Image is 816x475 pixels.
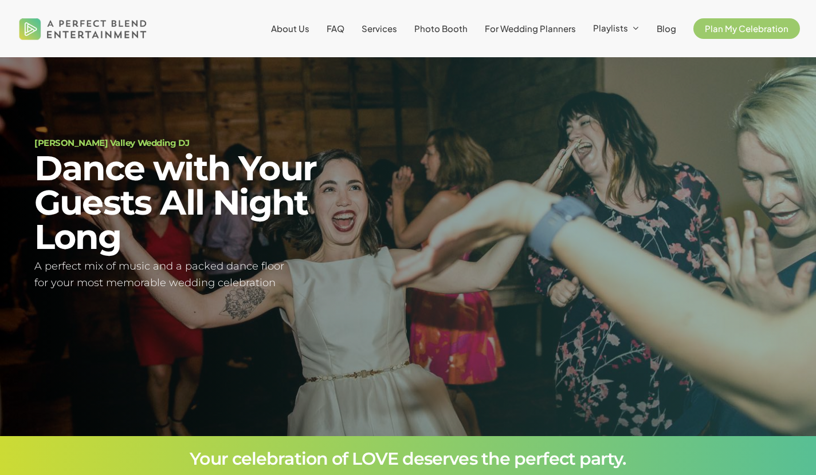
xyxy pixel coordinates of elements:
[705,23,788,34] span: Plan My Celebration
[327,23,344,34] span: FAQ
[362,24,397,33] a: Services
[693,24,800,33] a: Plan My Celebration
[34,450,782,468] h3: Your celebration of LOVE deserves the perfect party.
[34,138,394,147] h1: [PERSON_NAME] Valley Wedding DJ
[485,24,576,33] a: For Wedding Planners
[657,23,676,34] span: Blog
[485,23,576,34] span: For Wedding Planners
[327,24,344,33] a: FAQ
[414,23,468,34] span: Photo Booth
[657,24,676,33] a: Blog
[414,24,468,33] a: Photo Booth
[362,23,397,34] span: Services
[34,151,394,254] h2: Dance with Your Guests All Night Long
[34,258,394,291] h5: A perfect mix of music and a packed dance floor for your most memorable wedding celebration
[593,22,628,33] span: Playlists
[16,8,150,49] img: A Perfect Blend Entertainment
[271,23,309,34] span: About Us
[593,23,640,34] a: Playlists
[271,24,309,33] a: About Us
